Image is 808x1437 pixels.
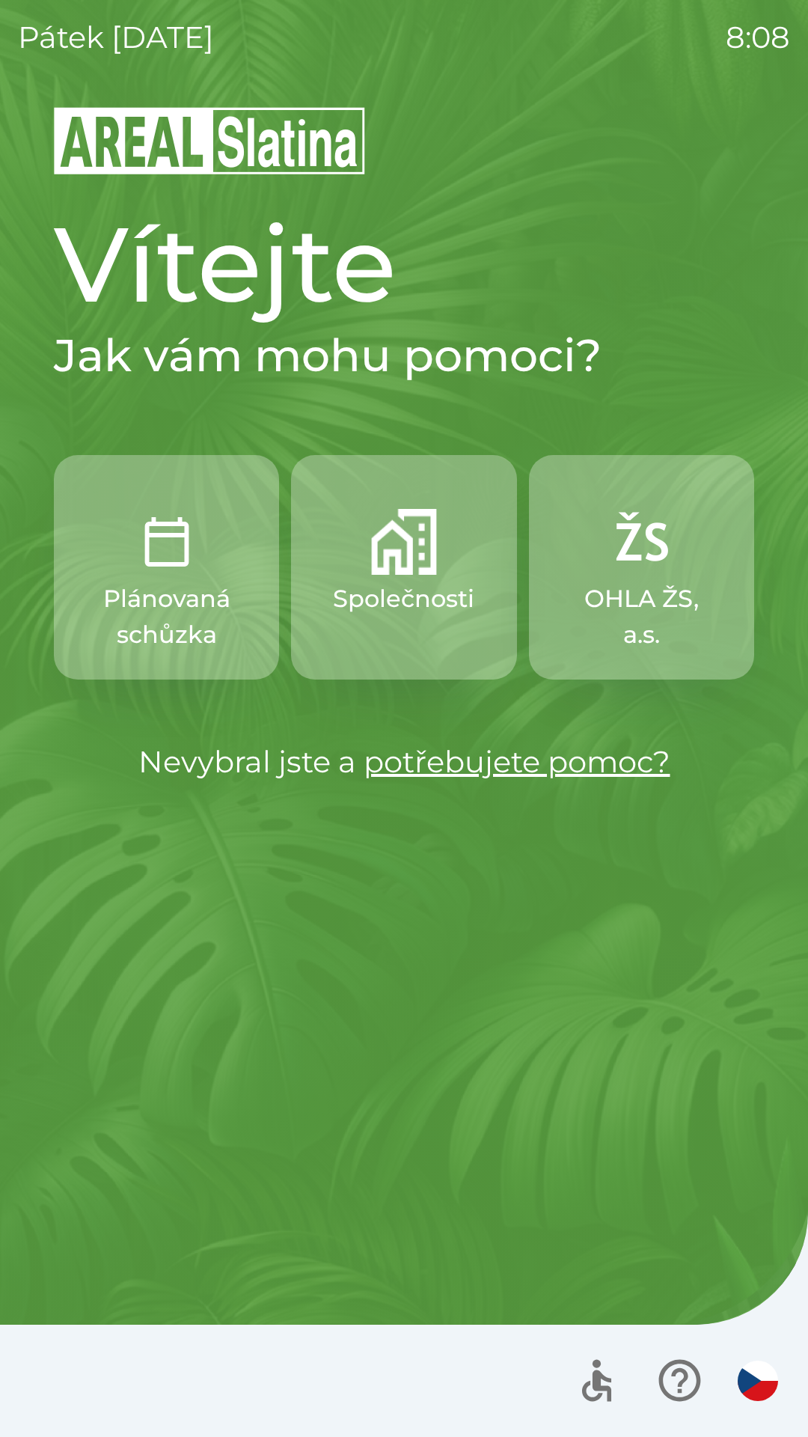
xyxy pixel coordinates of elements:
[726,15,790,60] p: 8:08
[54,105,754,177] img: Logo
[364,743,670,780] a: potřebujete pomoc?
[54,328,754,383] h2: Jak vám mohu pomoci?
[90,581,243,653] p: Plánovaná schůzka
[371,509,437,575] img: 58b4041c-2a13-40f9-aad2-b58ace873f8c.png
[54,455,279,680] button: Plánovaná schůzka
[54,201,754,328] h1: Vítejte
[18,15,214,60] p: pátek [DATE]
[291,455,516,680] button: Společnosti
[529,455,754,680] button: OHLA ŽS, a.s.
[608,509,674,575] img: 9f72f9f4-8902-46ff-b4e6-bc4241ee3c12.png
[738,1361,778,1401] img: cs flag
[54,739,754,784] p: Nevybral jste a
[333,581,474,617] p: Společnosti
[565,581,718,653] p: OHLA ŽS, a.s.
[134,509,200,575] img: 0ea463ad-1074-4378-bee6-aa7a2f5b9440.png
